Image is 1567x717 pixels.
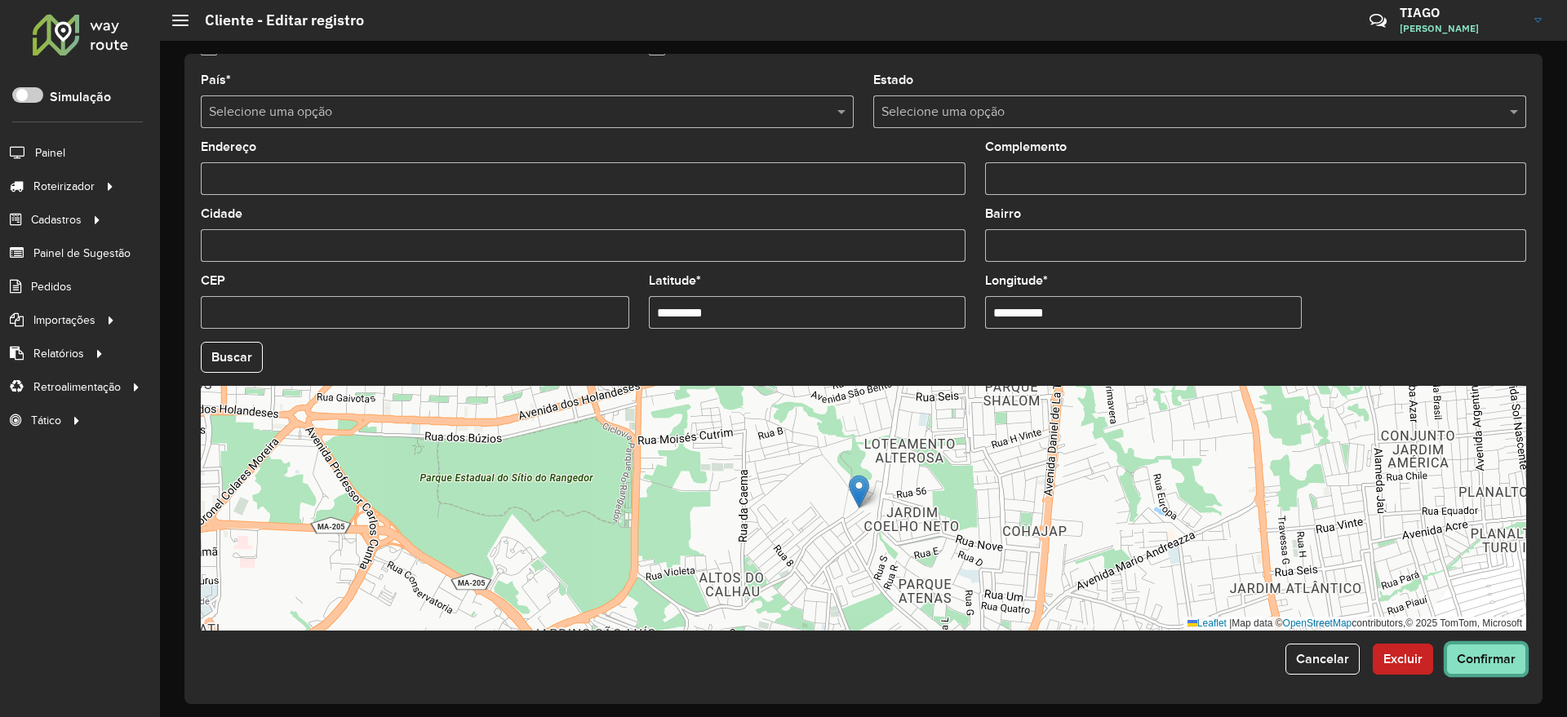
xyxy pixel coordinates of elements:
span: Importações [33,312,95,329]
span: Pedidos [31,278,72,295]
a: Leaflet [1187,617,1227,629]
label: Latitude [649,271,701,290]
button: Buscar [201,342,263,373]
button: Confirmar [1446,644,1526,675]
h2: Cliente - Editar registro [189,11,364,29]
h3: TIAGO [1400,5,1522,20]
img: Marker [849,475,869,508]
a: Contato Rápido [1361,3,1396,38]
span: Relatórios [33,345,84,362]
label: Cidade [201,204,242,224]
span: Roteirizador [33,178,95,195]
span: Excluir [1383,652,1423,666]
span: Painel de Sugestão [33,245,131,262]
label: Endereço [201,137,256,157]
button: Cancelar [1285,644,1360,675]
span: | [1229,617,1232,629]
label: Estado [873,70,913,90]
span: [PERSON_NAME] [1400,21,1522,36]
span: Painel [35,144,65,162]
label: CEP [201,271,225,290]
span: Retroalimentação [33,378,121,396]
div: Map data © contributors,© 2025 TomTom, Microsoft [1183,617,1526,631]
span: Tático [31,412,61,429]
button: Excluir [1373,644,1433,675]
label: Bairro [985,204,1021,224]
label: Complemento [985,137,1067,157]
label: Longitude [985,271,1048,290]
a: OpenStreetMap [1283,617,1352,629]
span: Cadastros [31,211,82,228]
label: País [201,70,231,90]
span: Cancelar [1296,652,1349,666]
span: Confirmar [1457,652,1516,666]
label: Simulação [50,87,111,107]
